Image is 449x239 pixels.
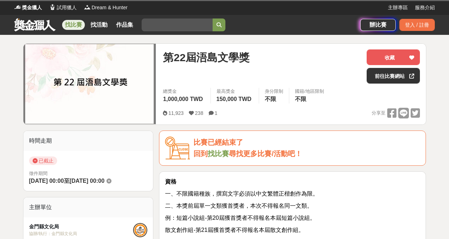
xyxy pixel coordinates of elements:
[88,20,110,30] a: 找活動
[23,131,153,151] div: 時間走期
[208,150,229,158] a: 找比賽
[163,88,204,95] span: 總獎金
[92,4,127,11] span: Dream & Hunter
[367,68,420,84] a: 前往比賽網站
[165,191,318,197] span: 一、不限國籍種族，撰寫文字必須以中文繁體正楷創作為限。
[64,178,70,184] span: 至
[165,179,176,185] strong: 資格
[163,49,249,65] span: 第22屆浯島文學獎
[29,223,133,230] div: 金門縣文化局
[49,4,56,11] img: Logo
[62,20,85,30] a: 找比賽
[84,4,127,11] a: LogoDream & Hunter
[23,197,153,217] div: 主辦單位
[295,96,306,102] span: 不限
[165,203,313,209] span: 二、本獎前屆單一文類獲首獎者，本次不得報名同一文類。
[165,137,190,160] img: Icon
[14,4,42,11] a: Logo獎金獵人
[265,88,283,95] div: 身分限制
[25,44,154,124] img: Cover Image
[415,4,435,11] a: 服務介紹
[372,108,385,118] span: 分享至
[29,171,48,176] span: 徵件期間
[165,227,304,233] span: 散文創作組-第21屆獲首獎者不得報名本屆散文創作組。
[193,137,420,148] div: 比賽已經結束了
[399,19,435,31] div: 登入 / 註冊
[367,49,420,65] button: 收藏
[215,110,218,116] span: 1
[193,150,208,158] span: 回到
[168,110,184,116] span: 11,923
[217,96,252,102] span: 150,000 TWD
[163,96,203,102] span: 1,000,000 TWD
[360,19,396,31] a: 辦比賽
[49,4,77,11] a: Logo試用獵人
[29,230,133,237] div: 協辦/執行： 金門縣文化局
[195,110,203,116] span: 238
[70,178,104,184] span: [DATE] 00:00
[295,88,324,95] div: 國籍/地區限制
[265,96,276,102] span: 不限
[388,4,408,11] a: 主辦專區
[113,20,136,30] a: 作品集
[229,150,302,158] span: 尋找更多比賽/活動吧！
[84,4,91,11] img: Logo
[165,215,315,221] span: 例：短篇小說組-第20屆獲首獎者不得報名本屆短篇小說組。
[14,4,21,11] img: Logo
[29,156,57,165] span: 已截止
[29,178,64,184] span: [DATE] 00:00
[22,4,42,11] span: 獎金獵人
[57,4,77,11] span: 試用獵人
[217,88,253,95] span: 最高獎金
